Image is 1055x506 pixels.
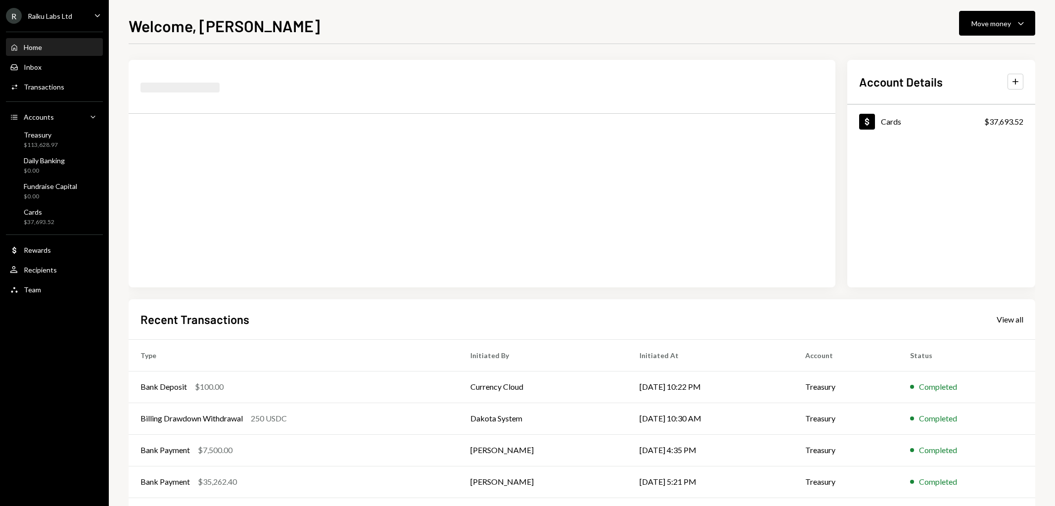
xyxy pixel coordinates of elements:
[459,434,627,466] td: [PERSON_NAME]
[6,241,103,259] a: Rewards
[898,339,1035,371] th: Status
[251,413,287,424] div: 250 USDC
[997,314,1023,324] a: View all
[24,285,41,294] div: Team
[6,78,103,95] a: Transactions
[6,153,103,177] a: Daily Banking$0.00
[628,371,794,403] td: [DATE] 10:22 PM
[24,192,77,201] div: $0.00
[6,38,103,56] a: Home
[859,74,943,90] h2: Account Details
[919,444,957,456] div: Completed
[140,413,243,424] div: Billing Drawdown Withdrawal
[459,371,627,403] td: Currency Cloud
[24,182,77,190] div: Fundraise Capital
[24,208,54,216] div: Cards
[24,167,65,175] div: $0.00
[628,403,794,434] td: [DATE] 10:30 AM
[628,466,794,498] td: [DATE] 5:21 PM
[24,63,42,71] div: Inbox
[793,434,898,466] td: Treasury
[24,131,58,139] div: Treasury
[140,311,249,327] h2: Recent Transactions
[881,117,901,126] div: Cards
[628,339,794,371] th: Initiated At
[24,83,64,91] div: Transactions
[6,8,22,24] div: R
[6,261,103,278] a: Recipients
[793,466,898,498] td: Treasury
[28,12,72,20] div: Raiku Labs Ltd
[971,18,1011,29] div: Move money
[459,466,627,498] td: [PERSON_NAME]
[997,315,1023,324] div: View all
[140,444,190,456] div: Bank Payment
[140,381,187,393] div: Bank Deposit
[24,266,57,274] div: Recipients
[6,280,103,298] a: Team
[793,339,898,371] th: Account
[24,156,65,165] div: Daily Banking
[129,339,459,371] th: Type
[140,476,190,488] div: Bank Payment
[6,179,103,203] a: Fundraise Capital$0.00
[195,381,224,393] div: $100.00
[24,246,51,254] div: Rewards
[793,403,898,434] td: Treasury
[6,205,103,229] a: Cards$37,693.52
[984,116,1023,128] div: $37,693.52
[24,113,54,121] div: Accounts
[6,108,103,126] a: Accounts
[198,476,237,488] div: $35,262.40
[24,141,58,149] div: $113,628.97
[959,11,1035,36] button: Move money
[24,43,42,51] div: Home
[24,218,54,227] div: $37,693.52
[459,403,627,434] td: Dakota System
[459,339,627,371] th: Initiated By
[628,434,794,466] td: [DATE] 4:35 PM
[793,371,898,403] td: Treasury
[847,105,1035,138] a: Cards$37,693.52
[129,16,320,36] h1: Welcome, [PERSON_NAME]
[919,413,957,424] div: Completed
[198,444,232,456] div: $7,500.00
[919,381,957,393] div: Completed
[919,476,957,488] div: Completed
[6,58,103,76] a: Inbox
[6,128,103,151] a: Treasury$113,628.97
